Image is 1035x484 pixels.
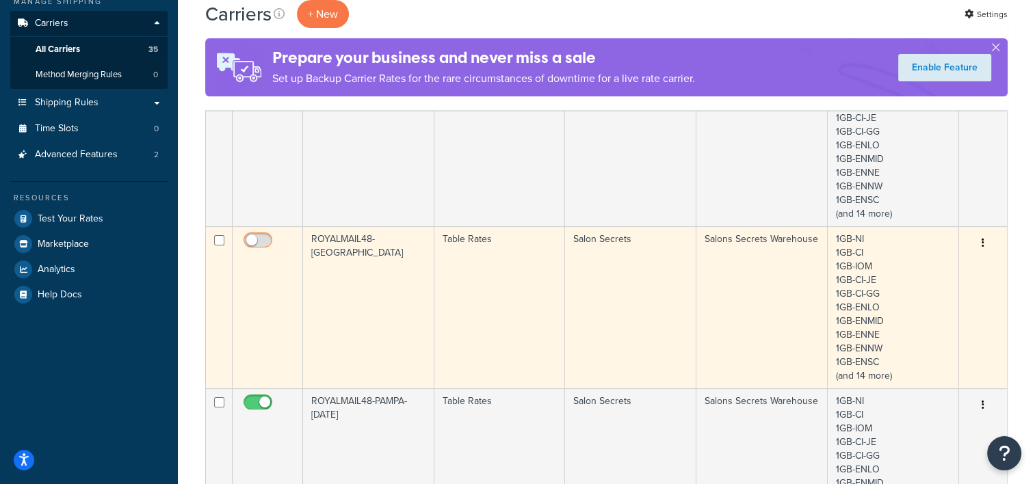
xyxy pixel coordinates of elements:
[10,282,168,307] a: Help Docs
[10,37,168,62] li: All Carriers
[10,257,168,282] a: Analytics
[153,69,158,81] span: 0
[987,436,1021,470] button: Open Resource Center
[965,5,1008,24] a: Settings
[828,226,959,388] td: 1GB-NI 1GB-CI 1GB-IOM 1GB-CI-JE 1GB-CI-GG 1GB-ENLO 1GB-ENMID 1GB-ENNE 1GB-ENNW 1GB-ENSC (and 14 m...
[828,64,959,226] td: 1GB-NI 1GB-CI 1GB-IOM 1GB-CI-JE 1GB-CI-GG 1GB-ENLO 1GB-ENMID 1GB-ENNE 1GB-ENNW 1GB-ENSC (and 14 m...
[10,62,168,88] li: Method Merging Rules
[10,142,168,167] a: Advanced Features 2
[154,149,159,161] span: 2
[10,232,168,256] a: Marketplace
[36,44,80,55] span: All Carriers
[272,69,695,88] p: Set up Backup Carrier Rates for the rare circumstances of downtime for a live rate carrier.
[303,226,434,388] td: ROYALMAIL48-[GEOGRAPHIC_DATA]
[696,226,828,388] td: Salons Secrets Warehouse
[10,11,168,89] li: Carriers
[35,97,99,109] span: Shipping Rules
[38,213,103,225] span: Test Your Rates
[154,123,159,135] span: 0
[10,11,168,36] a: Carriers
[10,116,168,142] a: Time Slots 0
[696,64,828,226] td: Salons Secrets Warehouse
[35,149,118,161] span: Advanced Features
[434,64,566,226] td: Table Rates
[10,90,168,116] a: Shipping Rules
[565,64,696,226] td: Salon Secrets
[10,142,168,167] li: Advanced Features
[10,192,168,204] div: Resources
[272,46,695,69] h4: Prepare your business and never miss a sale
[35,123,79,135] span: Time Slots
[38,264,75,275] span: Analytics
[565,226,696,388] td: Salon Secrets
[10,62,168,88] a: Method Merging Rules 0
[38,239,89,250] span: Marketplace
[35,18,68,29] span: Carriers
[38,289,82,301] span: Help Docs
[10,116,168,142] li: Time Slots
[36,69,122,81] span: Method Merging Rules
[303,64,434,226] td: ROYALMAIL24-PAMPA-[DATE]
[205,1,272,27] h1: Carriers
[148,44,158,55] span: 35
[898,54,991,81] a: Enable Feature
[10,206,168,231] a: Test Your Rates
[205,38,272,96] img: ad-rules-rateshop-fe6ec290ccb7230408bd80ed9643f0289d75e0ffd9eb532fc0e269fcd187b520.png
[434,226,566,388] td: Table Rates
[10,37,168,62] a: All Carriers 35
